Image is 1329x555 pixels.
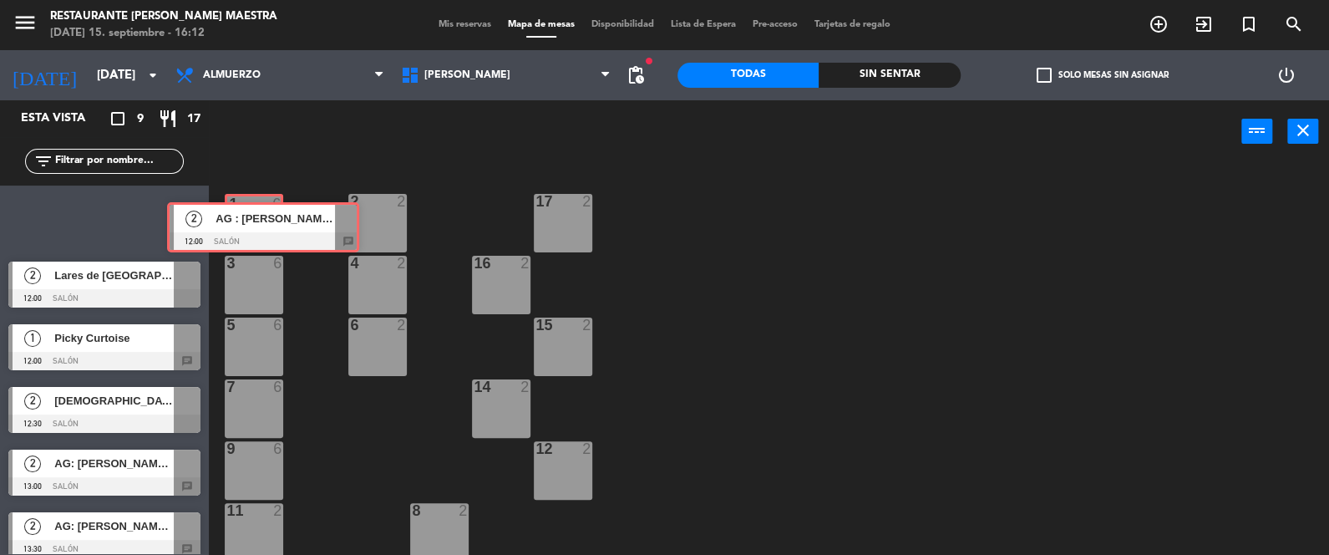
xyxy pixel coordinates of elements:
span: 2 [24,393,41,410]
span: AG: [PERSON_NAME] X 2 / MAYAS [54,455,174,472]
div: 7 [226,379,227,395]
span: 2 [24,456,41,472]
button: power_input [1241,119,1272,144]
div: 2 [397,256,407,271]
input: Filtrar por nombre... [53,152,183,171]
div: 11 [226,503,227,518]
span: 2 [24,267,41,284]
div: Todas [677,63,819,88]
span: Tarjetas de regalo [806,20,899,29]
div: 6 [272,196,281,211]
i: restaurant [158,109,178,129]
div: 6 [273,318,283,333]
div: 9 [226,441,227,456]
div: [DATE] 15. septiembre - 16:12 [50,25,277,42]
div: 5 [226,318,227,333]
div: 2 [397,194,407,209]
div: 12 [535,441,536,456]
span: 1 [24,330,41,347]
span: Disponibilidad [583,20,662,29]
i: crop_square [108,109,128,129]
i: turned_in_not [1239,14,1259,34]
span: [PERSON_NAME] [424,69,510,81]
span: Almuerzo [203,69,261,81]
i: add_circle_outline [1149,14,1169,34]
div: 15 [535,318,536,333]
span: 2 [24,518,41,535]
button: close [1287,119,1318,144]
i: arrow_drop_down [143,65,163,85]
i: power_input [1247,120,1267,140]
label: Solo mesas sin asignar [1037,68,1169,83]
span: pending_actions [626,65,646,85]
div: 6 [350,318,351,333]
div: 2 [273,503,283,518]
i: close [1293,120,1313,140]
span: Lista de Espera [662,20,744,29]
i: menu [13,10,38,35]
div: 17 [535,194,536,209]
div: 2 [582,441,592,456]
div: Sin sentar [819,63,961,88]
div: 3 [226,256,227,271]
span: 9 [137,109,144,129]
span: fiber_manual_record [644,56,654,66]
div: 2 [350,194,351,209]
i: exit_to_app [1194,14,1214,34]
span: Pre-acceso [744,20,806,29]
i: power_settings_new [1276,65,1296,85]
div: Esta vista [8,109,120,129]
span: Picky Curtoise [54,329,174,347]
div: 6 [273,256,283,271]
span: AG: [PERSON_NAME] x2 / SUNTRIP [54,517,174,535]
i: search [1284,14,1304,34]
i: filter_list [33,151,53,171]
div: 2 [459,503,469,518]
span: Mapa de mesas [500,20,583,29]
div: 2 [582,194,592,209]
div: 8 [412,503,413,518]
div: 2 [520,256,530,271]
div: 6 [273,441,283,456]
div: 2 [582,318,592,333]
span: Mis reservas [430,20,500,29]
button: menu [13,10,38,41]
span: check_box_outline_blank [1037,68,1052,83]
span: [DEMOGRAPHIC_DATA][PERSON_NAME] [54,392,174,410]
div: 6 [273,379,283,395]
div: 2 [520,379,530,395]
div: 4 [350,256,351,271]
div: 2 [397,318,407,333]
span: Lares de [GEOGRAPHIC_DATA] [54,267,174,284]
span: 17 [187,109,200,129]
div: Restaurante [PERSON_NAME] Maestra [50,8,277,25]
